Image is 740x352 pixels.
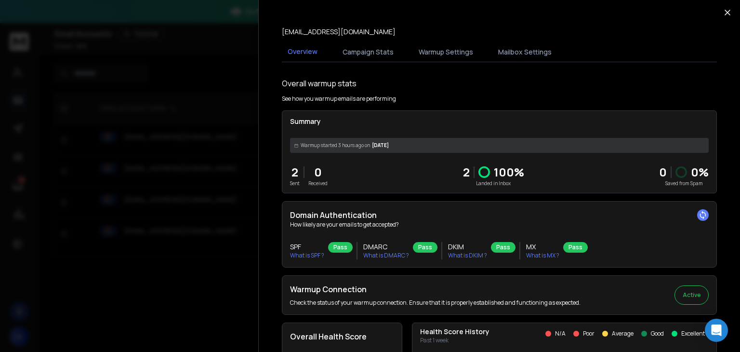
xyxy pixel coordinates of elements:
p: N/A [555,330,566,338]
p: What is DMARC ? [363,252,409,259]
h2: Domain Authentication [290,209,709,221]
p: Poor [583,330,595,338]
p: Summary [290,117,709,126]
p: How likely are your emails to get accepted? [290,221,709,229]
p: Landed in Inbox [463,180,524,187]
p: Good [651,330,664,338]
button: Mailbox Settings [492,41,557,63]
button: Campaign Stats [337,41,399,63]
p: See how you warmup emails are performing [282,95,396,103]
h2: Warmup Connection [290,284,581,295]
p: Health Score History [420,327,489,337]
p: Saved from Spam [659,180,709,187]
button: Overview [282,41,323,63]
h1: Overall warmup stats [282,78,357,89]
h2: Overall Health Score [290,331,394,342]
p: Received [308,180,328,187]
p: What is DKIM ? [448,252,487,259]
p: 2 [290,164,300,180]
div: [DATE] [290,138,709,153]
div: Pass [563,242,588,253]
div: Pass [328,242,353,253]
h3: MX [526,242,559,252]
p: Average [612,330,634,338]
p: What is SPF ? [290,252,324,259]
p: Sent [290,180,300,187]
p: 0 % [691,164,709,180]
p: 0 [308,164,328,180]
div: Open Intercom Messenger [705,319,728,342]
button: Active [674,285,709,305]
div: Pass [491,242,515,253]
div: Pass [413,242,437,253]
p: Check the status of your warmup connection. Ensure that it is properly established and functionin... [290,299,581,307]
span: Warmup started 3 hours ago on [301,142,370,149]
h3: SPF [290,242,324,252]
p: Excellent [681,330,705,338]
button: Warmup Settings [413,41,479,63]
h3: DMARC [363,242,409,252]
h3: DKIM [448,242,487,252]
p: What is MX ? [526,252,559,259]
strong: 0 [659,164,667,180]
p: 2 [463,164,470,180]
p: 100 % [494,164,524,180]
p: Past 1 week [420,337,489,344]
p: [EMAIL_ADDRESS][DOMAIN_NAME] [282,27,396,37]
